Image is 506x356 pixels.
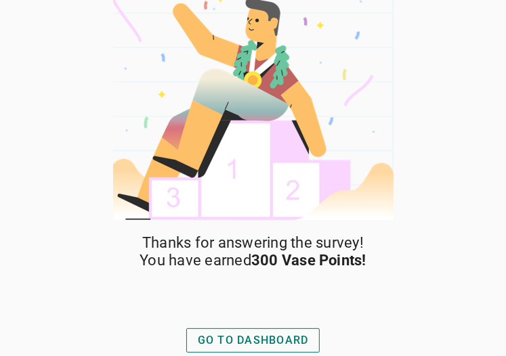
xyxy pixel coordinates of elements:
[142,234,364,252] span: Thanks for answering the survey!
[251,252,366,269] strong: 300 Vase Points!
[198,332,309,349] div: GO TO DASHBOARD
[140,252,366,269] span: You have earned
[186,328,320,353] button: GO TO DASHBOARD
